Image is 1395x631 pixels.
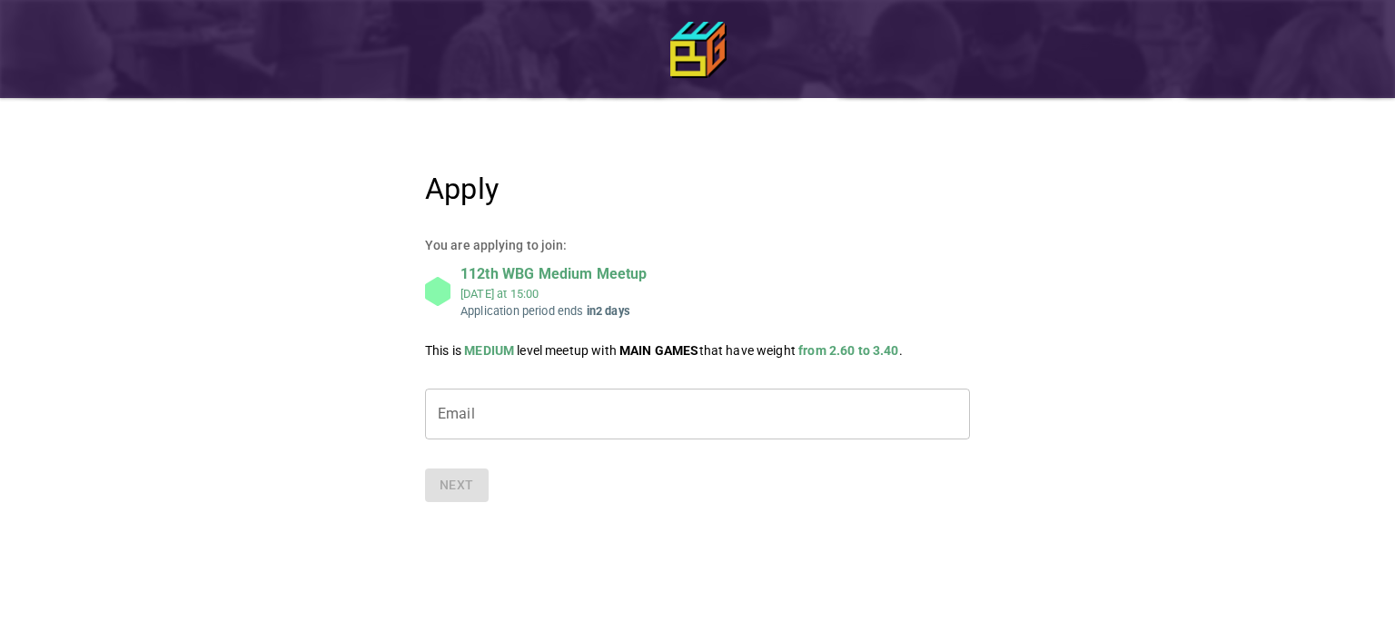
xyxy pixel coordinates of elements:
b: in 2 days [587,304,630,318]
img: icon64.png [670,22,725,76]
div: [DATE] [460,287,494,301]
div: from 2.60 to 3.40 [798,343,899,358]
h4: Apply [425,171,970,207]
div: 15:00 [510,287,539,301]
p: MAIN GAME S [619,343,699,358]
div: Application period ends [460,302,509,320]
p: This is level meetup with that have weight . [425,341,970,360]
h6: You are applying to join: [425,236,668,256]
div: 112th WBG Medium Meetup [460,263,647,285]
div: MEDIUM [464,343,514,358]
div: at [460,285,647,302]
